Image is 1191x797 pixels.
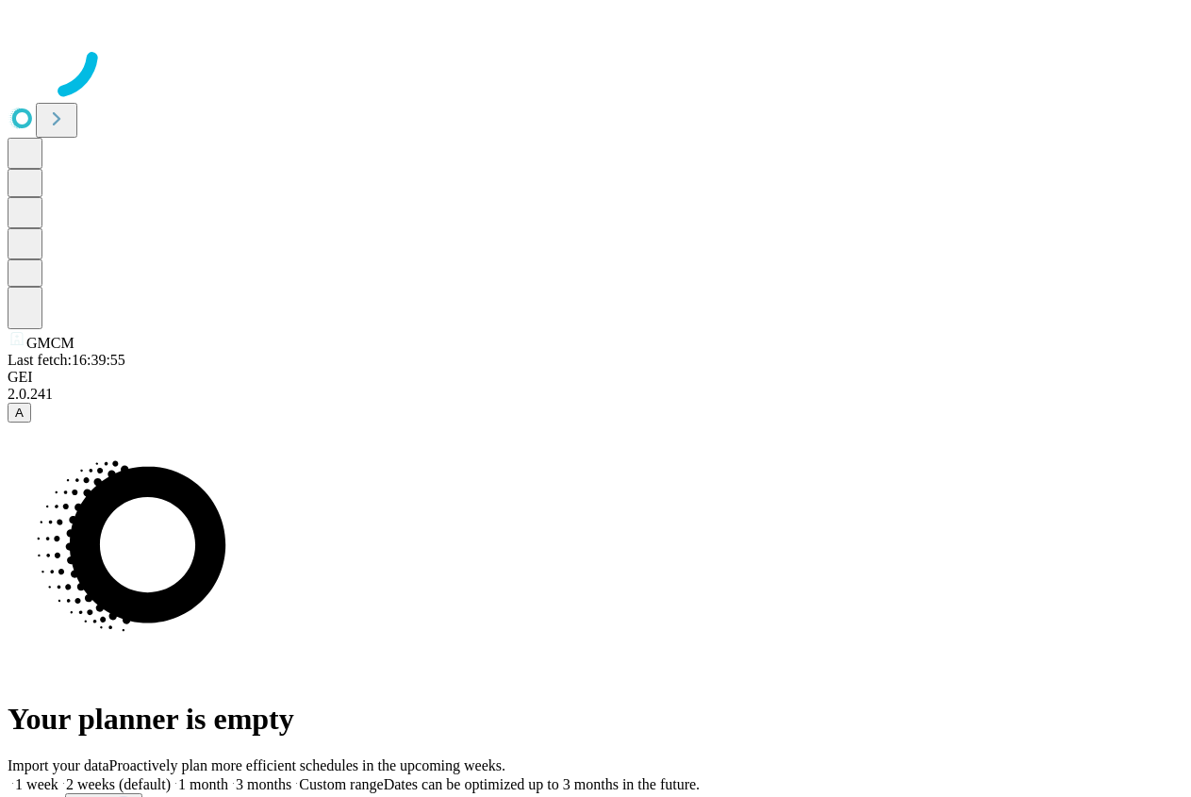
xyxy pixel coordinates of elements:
[8,757,109,773] span: Import your data
[8,352,125,368] span: Last fetch: 16:39:55
[8,702,1183,737] h1: Your planner is empty
[66,776,171,792] span: 2 weeks (default)
[236,776,291,792] span: 3 months
[109,757,505,773] span: Proactively plan more efficient schedules in the upcoming weeks.
[8,386,1183,403] div: 2.0.241
[15,776,58,792] span: 1 week
[8,403,31,423] button: A
[15,406,24,420] span: A
[299,776,383,792] span: Custom range
[8,369,1183,386] div: GEI
[26,335,74,351] span: GMCM
[384,776,700,792] span: Dates can be optimized up to 3 months in the future.
[178,776,228,792] span: 1 month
